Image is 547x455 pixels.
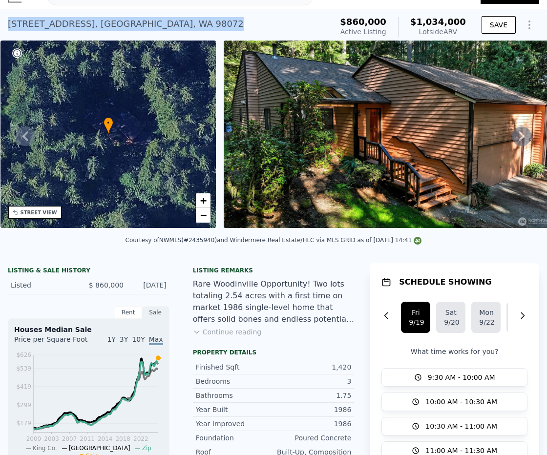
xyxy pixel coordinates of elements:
[44,435,59,442] tspan: 2003
[115,435,130,442] tspan: 2018
[381,393,527,411] button: 10:00 AM - 10:30 AM
[520,15,539,35] button: Show Options
[428,372,495,382] span: 9:30 AM - 10:00 AM
[410,27,466,37] div: Lotside ARV
[126,237,422,244] div: Courtesy of NWMLS (#2435940) and Windermere Real Estate/HLC via MLS GRID as of [DATE] 14:41
[381,347,527,356] p: What time works for you?
[26,435,42,442] tspan: 2000
[196,419,273,429] div: Year Improved
[410,17,466,27] span: $1,034,000
[273,405,351,414] div: 1986
[107,335,115,343] span: 1Y
[196,376,273,386] div: Bedrooms
[273,362,351,372] div: 1,420
[401,302,430,333] button: Fri9/19
[89,281,124,289] span: $ 860,000
[273,376,351,386] div: 3
[381,417,527,435] button: 10:30 AM - 11:00 AM
[444,317,458,327] div: 9/20
[425,421,497,431] span: 10:30 AM - 11:00 AM
[409,317,422,327] div: 9/19
[132,335,145,343] span: 10Y
[33,445,57,452] span: King Co.
[200,209,207,221] span: −
[142,445,151,452] span: Zip
[16,402,31,409] tspan: $299
[193,349,355,356] div: Property details
[16,365,31,372] tspan: $539
[399,276,491,288] h1: SCHEDULE SHOWING
[104,119,113,127] span: •
[104,117,113,134] div: •
[273,433,351,443] div: Poured Concrete
[193,327,262,337] button: Continue reading
[131,280,167,290] div: [DATE]
[482,16,516,34] button: SAVE
[21,209,57,216] div: STREET VIEW
[340,28,386,36] span: Active Listing
[8,267,169,276] div: LISTING & SALE HISTORY
[193,267,355,274] div: Listing remarks
[8,17,244,31] div: [STREET_ADDRESS] , [GEOGRAPHIC_DATA] , WA 98072
[196,208,210,223] a: Zoom out
[196,433,273,443] div: Foundation
[62,435,77,442] tspan: 2007
[200,194,207,207] span: +
[120,335,128,343] span: 3Y
[80,435,95,442] tspan: 2011
[196,193,210,208] a: Zoom in
[16,383,31,390] tspan: $419
[444,308,458,317] div: Sat
[115,306,142,319] div: Rent
[69,445,130,452] span: [GEOGRAPHIC_DATA]
[471,302,501,333] button: Mon9/22
[196,405,273,414] div: Year Built
[14,325,163,334] div: Houses Median Sale
[98,435,113,442] tspan: 2014
[340,17,386,27] span: $860,000
[479,308,493,317] div: Mon
[196,362,273,372] div: Finished Sqft
[142,306,169,319] div: Sale
[381,368,527,387] button: 9:30 AM - 10:00 AM
[273,419,351,429] div: 1986
[193,278,355,325] div: Rare Woodinville Opportunity! Two lots totaling 2.54 acres with a first time on market 1986 singl...
[436,302,465,333] button: Sat9/20
[273,391,351,400] div: 1.75
[409,308,422,317] div: Fri
[479,317,493,327] div: 9/22
[16,352,31,358] tspan: $626
[414,237,421,245] img: NWMLS Logo
[14,334,88,350] div: Price per Square Foot
[133,435,148,442] tspan: 2022
[425,397,497,407] span: 10:00 AM - 10:30 AM
[11,280,81,290] div: Listed
[16,420,31,427] tspan: $179
[196,391,273,400] div: Bathrooms
[149,335,163,345] span: Max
